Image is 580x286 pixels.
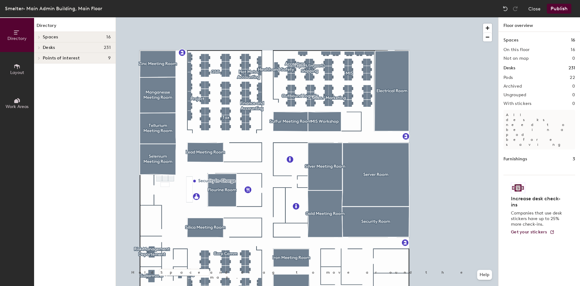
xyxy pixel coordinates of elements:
img: Redo [512,6,518,12]
span: Get your stickers [511,229,547,235]
h2: On this floor [503,47,530,52]
h2: Archived [503,84,522,89]
h4: Increase desk check-ins [511,196,564,208]
h1: 231 [569,65,575,71]
span: Work Areas [6,104,29,109]
h1: Furnishings [503,156,527,162]
button: Help [477,270,492,280]
h1: Desks [503,65,515,71]
h2: Not on map [503,56,529,61]
h2: 0 [572,93,575,97]
span: Desks [43,45,55,50]
h2: Pods [503,75,513,80]
h1: 3 [573,156,575,162]
h2: With stickers [503,101,532,106]
p: Companies that use desk stickers have up to 25% more check-ins. [511,210,564,227]
h2: 0 [572,56,575,61]
span: Points of interest [43,56,80,61]
button: Publish [547,4,571,14]
h1: Spaces [503,37,518,44]
p: All desks need to be in a pod before saving [503,110,575,149]
h2: 0 [572,101,575,106]
h2: 16 [571,47,575,52]
button: Close [528,4,541,14]
img: Sticker logo [511,183,525,193]
img: Undo [502,6,508,12]
h1: Directory [34,22,116,32]
span: Layout [10,70,24,75]
h2: 0 [572,84,575,89]
span: Directory [7,36,27,41]
h2: 22 [570,75,575,80]
h1: Floor overview [499,17,580,32]
span: 16 [106,35,111,40]
span: 231 [104,45,111,50]
h2: Ungrouped [503,93,526,97]
span: Spaces [43,35,58,40]
span: 9 [108,56,111,61]
h1: 16 [571,37,575,44]
a: Get your stickers [511,230,555,235]
div: Smelter- Main Admin Building, Main Floor [5,5,102,12]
